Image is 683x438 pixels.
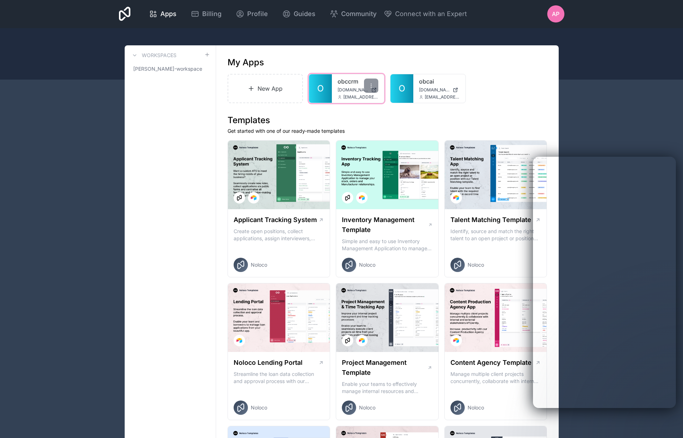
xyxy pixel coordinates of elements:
[228,74,303,103] a: New App
[276,6,321,22] a: Guides
[359,261,375,268] span: Noloco
[230,6,274,22] a: Profile
[247,9,268,19] span: Profile
[324,6,382,22] a: Community
[202,9,221,19] span: Billing
[185,6,227,22] a: Billing
[399,83,405,94] span: O
[552,10,559,18] span: AP
[425,94,460,100] span: [EMAIL_ADDRESS][DOMAIN_NAME]
[659,414,676,431] iframe: Intercom live chat
[228,127,547,135] p: Get started with one of our ready-made templates
[228,57,264,68] h1: My Apps
[130,51,176,60] a: Workspaces
[338,87,378,93] a: [DOMAIN_NAME]
[419,87,450,93] span: [DOMAIN_NAME]
[468,261,484,268] span: Noloco
[450,215,531,225] h1: Talent Matching Template
[342,238,433,252] p: Simple and easy to use Inventory Management Application to manage your stock, orders and Manufact...
[450,371,541,385] p: Manage multiple client projects concurrently, collaborate with internal and external stakeholders...
[234,371,324,385] p: Streamline the loan data collection and approval process with our Lending Portal template.
[236,338,242,343] img: Airtable Logo
[359,338,365,343] img: Airtable Logo
[234,215,317,225] h1: Applicant Tracking System
[359,195,365,201] img: Airtable Logo
[143,6,182,22] a: Apps
[359,404,375,411] span: Noloco
[251,195,256,201] img: Airtable Logo
[419,87,460,93] a: [DOMAIN_NAME]
[160,9,176,19] span: Apps
[533,157,676,408] iframe: Intercom live chat
[342,358,427,378] h1: Project Management Template
[142,52,176,59] h3: Workspaces
[453,338,459,343] img: Airtable Logo
[450,228,541,242] p: Identify, source and match the right talent to an open project or position with our Talent Matchi...
[251,261,267,268] span: Noloco
[453,195,459,201] img: Airtable Logo
[342,381,433,395] p: Enable your teams to effectively manage internal resources and execute client projects on time.
[130,62,210,75] a: [PERSON_NAME]-workspace
[342,215,428,235] h1: Inventory Management Template
[343,94,378,100] span: [EMAIL_ADDRESS][DOMAIN_NAME]
[228,115,547,126] h1: Templates
[338,77,378,86] a: obccrm
[338,87,368,93] span: [DOMAIN_NAME]
[341,9,377,19] span: Community
[294,9,315,19] span: Guides
[251,404,267,411] span: Noloco
[133,65,202,72] span: [PERSON_NAME]-workspace
[390,74,413,103] a: O
[384,9,467,19] button: Connect with an Expert
[234,228,324,242] p: Create open positions, collect applications, assign interviewers, centralise candidate feedback a...
[450,358,532,368] h1: Content Agency Template
[309,74,332,103] a: O
[317,83,324,94] span: O
[419,77,460,86] a: obcai
[395,9,467,19] span: Connect with an Expert
[468,404,484,411] span: Noloco
[234,358,303,368] h1: Noloco Lending Portal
